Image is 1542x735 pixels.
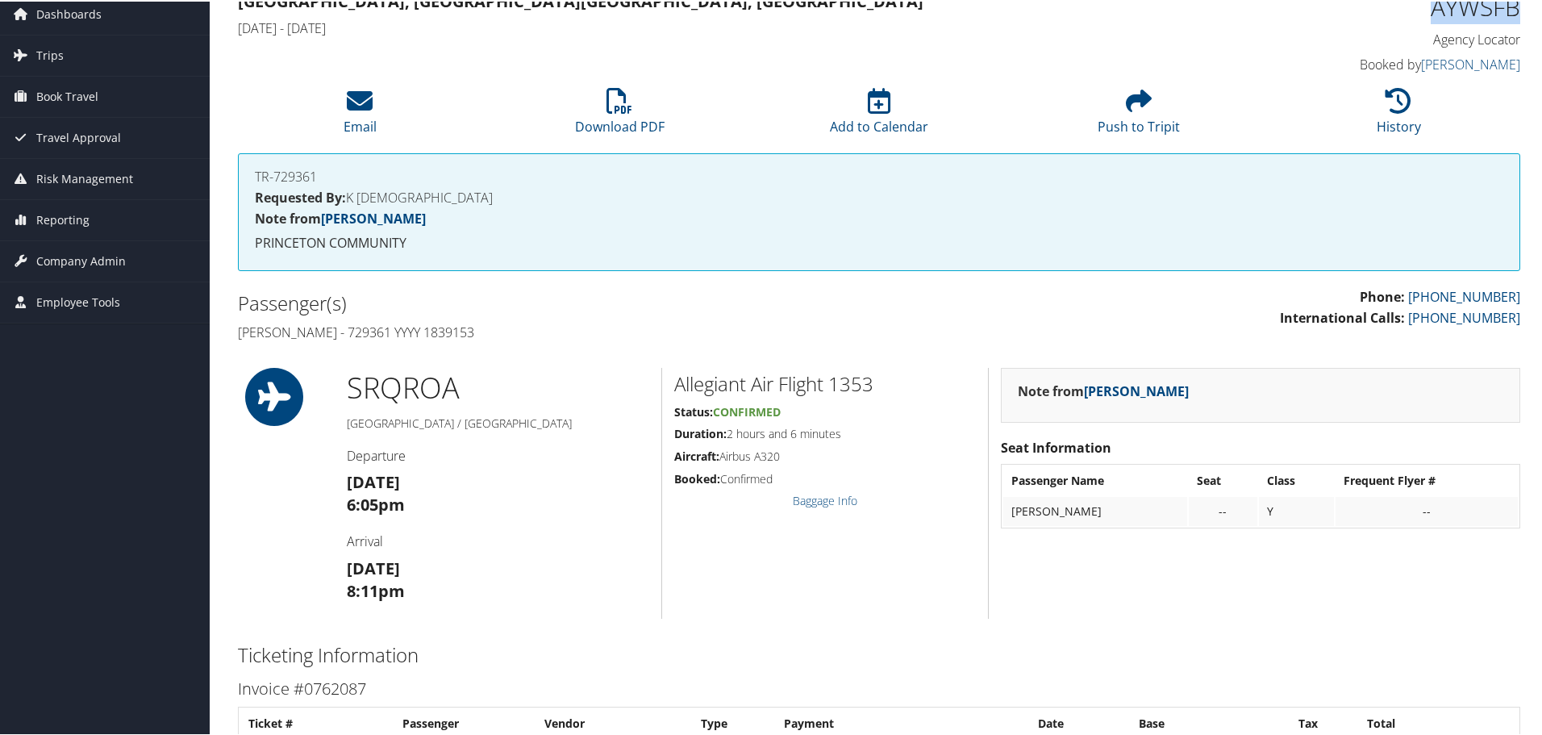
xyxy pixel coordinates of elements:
h5: Confirmed [674,470,976,486]
h4: [PERSON_NAME] - 729361 YYYY 1839153 [238,322,867,340]
strong: Note from [1018,381,1189,399]
a: [PHONE_NUMBER] [1408,286,1520,304]
a: [PERSON_NAME] [1084,381,1189,399]
strong: Duration: [674,424,727,440]
h2: Ticketing Information [238,640,1520,667]
h4: [DATE] - [DATE] [238,18,1194,35]
span: Travel Approval [36,116,121,157]
a: History [1377,95,1421,134]
h3: Invoice #0762087 [238,676,1520,699]
h4: TR-729361 [255,169,1503,182]
h4: K [DEMOGRAPHIC_DATA] [255,190,1503,203]
a: Baggage Info [793,491,857,507]
th: Passenger Name [1003,465,1187,494]
td: Y [1259,495,1334,524]
strong: International Calls: [1280,307,1405,325]
h1: SRQ ROA [347,366,649,407]
h4: Booked by [1218,54,1520,72]
h5: 2 hours and 6 minutes [674,424,976,441]
strong: Seat Information [1001,437,1111,455]
strong: 6:05pm [347,492,405,514]
h2: Passenger(s) [238,288,867,315]
a: [PERSON_NAME] [1421,54,1520,72]
td: [PERSON_NAME] [1003,495,1187,524]
strong: Status: [674,403,713,418]
h5: Airbus A320 [674,447,976,463]
a: [PHONE_NUMBER] [1408,307,1520,325]
h4: Departure [347,445,649,463]
strong: Phone: [1360,286,1405,304]
a: Add to Calendar [830,95,928,134]
th: Seat [1189,465,1257,494]
strong: [DATE] [347,470,400,491]
strong: [DATE] [347,556,400,578]
h4: Agency Locator [1218,29,1520,47]
h2: Allegiant Air Flight 1353 [674,369,976,396]
span: Employee Tools [36,281,120,321]
a: [PERSON_NAME] [321,208,426,226]
a: Email [344,95,377,134]
span: Company Admin [36,240,126,280]
span: Trips [36,34,64,74]
strong: Booked: [674,470,720,485]
strong: Aircraft: [674,447,719,462]
div: -- [1344,503,1510,517]
span: Risk Management [36,157,133,198]
strong: Requested By: [255,187,346,205]
h5: [GEOGRAPHIC_DATA] / [GEOGRAPHIC_DATA] [347,414,649,430]
h4: Arrival [347,531,649,549]
a: Push to Tripit [1098,95,1180,134]
th: Class [1259,465,1334,494]
a: Download PDF [575,95,665,134]
th: Frequent Flyer # [1336,465,1518,494]
span: Book Travel [36,75,98,115]
strong: Note from [255,208,426,226]
div: -- [1197,503,1248,517]
strong: 8:11pm [347,578,405,600]
span: Reporting [36,198,90,239]
p: PRINCETON COMMUNITY [255,232,1503,253]
span: Confirmed [713,403,781,418]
